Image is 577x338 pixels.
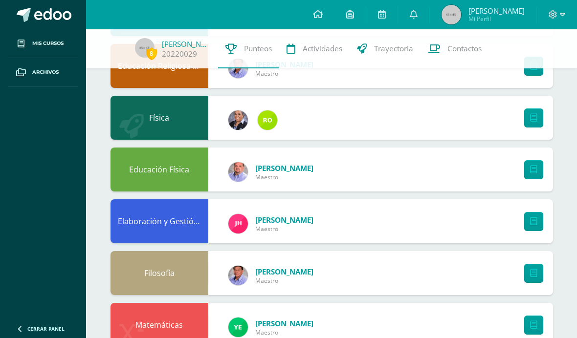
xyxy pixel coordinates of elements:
[27,325,65,332] span: Cerrar panel
[32,40,64,47] span: Mis cursos
[350,29,421,68] a: Trayectoria
[228,317,248,337] img: fd93c6619258ae32e8e829e8701697bb.png
[258,110,277,130] img: 53ebae3843709d0b88523289b497d643.png
[255,163,313,173] span: [PERSON_NAME]
[468,6,525,16] span: [PERSON_NAME]
[279,29,350,68] a: Actividades
[162,39,211,49] a: [PERSON_NAME]
[255,276,313,285] span: Maestro
[421,29,489,68] a: Contactos
[228,266,248,285] img: 3f99dc8a7d7976e2e7dde9168a8ff500.png
[303,43,342,54] span: Actividades
[111,96,208,140] div: Física
[8,29,78,58] a: Mis cursos
[442,5,461,24] img: 45x45
[135,38,155,58] img: 45x45
[111,199,208,243] div: Elaboración y Gestión de Proyectos
[255,318,313,328] span: [PERSON_NAME]
[228,110,248,130] img: 9e49cc04fe5cda7a3ba5b17913702b06.png
[255,215,313,225] span: [PERSON_NAME]
[228,162,248,182] img: 6c58b5a751619099581147680274b29f.png
[146,47,157,60] span: 8
[255,267,313,276] span: [PERSON_NAME]
[111,251,208,295] div: Filosofía
[374,43,413,54] span: Trayectoria
[447,43,482,54] span: Contactos
[228,214,248,233] img: 9ad395a2b3278756a684ab4cb00aaf35.png
[111,148,208,191] div: Educación Física
[468,15,525,23] span: Mi Perfil
[32,68,59,76] span: Archivos
[244,43,272,54] span: Punteos
[255,69,313,78] span: Maestro
[255,225,313,233] span: Maestro
[218,29,279,68] a: Punteos
[255,328,313,337] span: Maestro
[8,58,78,87] a: Archivos
[162,49,197,59] a: 20220029
[255,173,313,181] span: Maestro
